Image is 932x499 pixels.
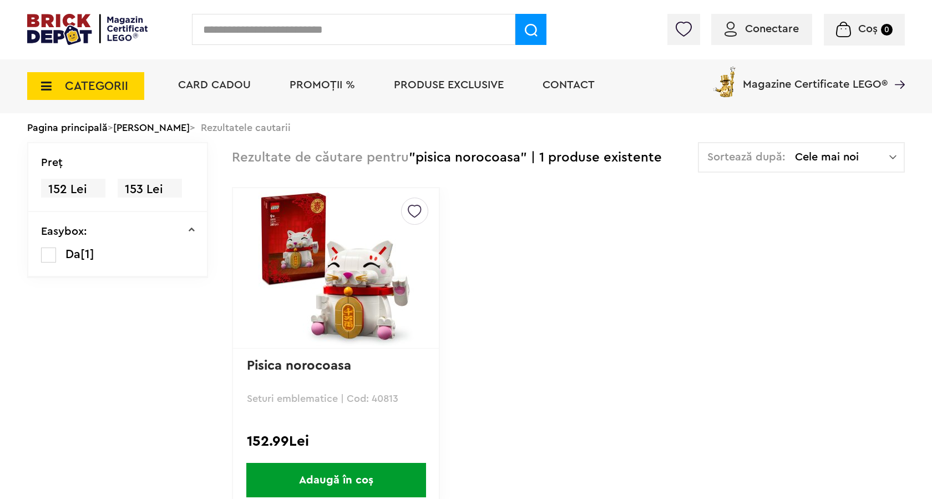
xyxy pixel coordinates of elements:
span: 152 Lei [41,179,105,200]
small: 0 [881,24,893,36]
a: Produse exclusive [394,79,504,90]
span: Rezultate de căutare pentru [232,151,409,164]
span: Magazine Certificate LEGO® [743,64,888,90]
span: CATEGORII [65,80,128,92]
p: Preţ [41,157,63,168]
div: 152.99Lei [247,434,425,448]
a: [PERSON_NAME] [113,123,190,133]
span: Conectare [745,23,799,34]
span: [1] [80,248,94,260]
span: Coș [858,23,878,34]
span: Cele mai noi [795,152,889,163]
a: Magazine Certificate LEGO® [888,64,905,75]
span: 153 Lei [118,179,182,200]
span: Sortează după: [707,152,786,163]
span: Adaugă în coș [246,463,426,497]
img: Pisica norocoasa [259,190,414,346]
a: Conectare [725,23,799,34]
div: > > Rezultatele cautarii [27,113,905,142]
a: Card Cadou [178,79,251,90]
p: Seturi emblematice | Cod: 40813 [247,394,425,404]
span: Da [65,248,80,260]
a: Pisica norocoasa [247,359,351,372]
a: PROMOȚII % [290,79,355,90]
a: Adaugă în coș [233,463,439,497]
a: Pagina principală [27,123,108,133]
a: Contact [543,79,595,90]
div: "pisica norocoasa" | 1 produse existente [232,142,662,174]
p: Easybox: [41,226,87,237]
